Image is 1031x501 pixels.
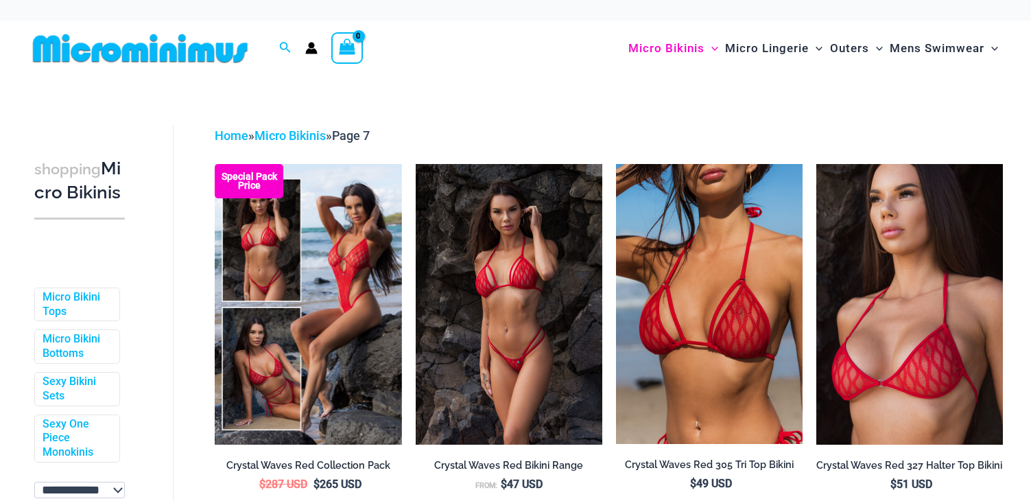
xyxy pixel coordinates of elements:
[34,161,101,178] span: shopping
[890,478,897,491] span: $
[34,157,125,205] h3: Micro Bikinis
[501,478,543,491] bdi: 47 USD
[416,459,602,472] h2: Crystal Waves Red Bikini Range
[869,31,883,66] span: Menu Toggle
[690,477,732,490] bdi: 49 USD
[43,417,109,460] a: Sexy One Piece Monokinis
[305,42,318,54] a: Account icon link
[215,459,401,472] h2: Crystal Waves Red Collection Pack
[34,482,125,498] select: wpc-taxonomy-pa_color-745982
[616,458,803,476] a: Crystal Waves Red 305 Tri Top Bikini
[984,31,998,66] span: Menu Toggle
[27,33,253,64] img: MM SHOP LOGO FLAT
[331,32,363,64] a: View Shopping Cart, empty
[313,478,362,491] bdi: 265 USD
[816,164,1003,444] img: Crystal Waves 327 Halter Top 01
[501,478,507,491] span: $
[43,375,109,404] a: Sexy Bikini Sets
[890,478,932,491] bdi: 51 USD
[215,172,283,190] b: Special Pack Price
[259,478,265,491] span: $
[816,459,1003,477] a: Crystal Waves Red 327 Halter Top Bikini
[623,25,1004,71] nav: Site Navigation
[690,477,696,490] span: $
[279,40,292,57] a: Search icon link
[332,128,370,143] span: Page 7
[616,458,803,471] h2: Crystal Waves Red 305 Tri Top Bikini
[215,128,248,143] a: Home
[416,459,602,477] a: Crystal Waves Red Bikini Range
[830,31,869,66] span: Outers
[215,164,401,444] img: Collection Pack
[43,332,109,361] a: Micro Bikini Bottoms
[816,459,1003,472] h2: Crystal Waves Red 327 Halter Top Bikini
[259,478,307,491] bdi: 287 USD
[215,459,401,477] a: Crystal Waves Red Collection Pack
[890,31,984,66] span: Mens Swimwear
[215,128,370,143] span: » »
[616,164,803,443] a: Crystal Waves 305 Tri Top 01Crystal Waves 305 Tri Top 4149 Thong 04Crystal Waves 305 Tri Top 4149...
[827,27,886,69] a: OutersMenu ToggleMenu Toggle
[43,290,109,319] a: Micro Bikini Tops
[809,31,822,66] span: Menu Toggle
[215,164,401,444] a: Collection Pack Crystal Waves 305 Tri Top 4149 Thong 01Crystal Waves 305 Tri Top 4149 Thong 01
[254,128,326,143] a: Micro Bikinis
[416,164,602,444] img: Crystal Waves 305 Tri Top 4149 Thong 02
[625,27,722,69] a: Micro BikinisMenu ToggleMenu Toggle
[725,31,809,66] span: Micro Lingerie
[886,27,1002,69] a: Mens SwimwearMenu ToggleMenu Toggle
[616,164,803,443] img: Crystal Waves 305 Tri Top 01
[628,31,704,66] span: Micro Bikinis
[704,31,718,66] span: Menu Toggle
[416,164,602,444] a: Crystal Waves 305 Tri Top 4149 Thong 02Crystal Waves 305 Tri Top 4149 Thong 01Crystal Waves 305 T...
[313,478,320,491] span: $
[475,481,497,490] span: From:
[816,164,1003,444] a: Crystal Waves 327 Halter Top 01Crystal Waves 327 Halter Top 4149 Thong 01Crystal Waves 327 Halter...
[722,27,826,69] a: Micro LingerieMenu ToggleMenu Toggle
